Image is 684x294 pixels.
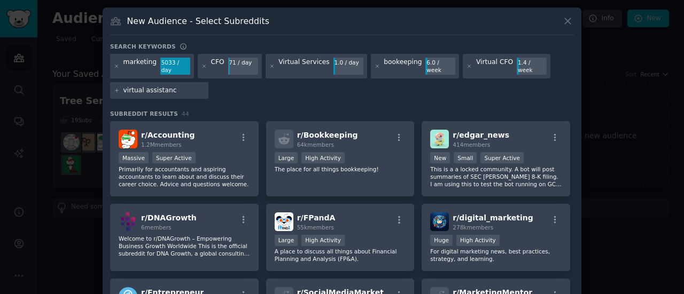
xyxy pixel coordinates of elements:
[119,235,250,257] p: Welcome to r/DNAGrowth – Empowering Business Growth Worldwide This is the official subreddit for ...
[275,212,293,231] img: FPandA
[454,152,477,163] div: Small
[453,213,533,222] span: r/ digital_marketing
[430,152,450,163] div: New
[453,224,493,231] span: 278k members
[301,235,345,246] div: High Activity
[425,58,455,75] div: 6.0 / week
[127,15,269,27] h3: New Audience - Select Subreddits
[517,58,547,75] div: 1.4 / week
[333,58,363,67] div: 1.0 / day
[476,58,513,75] div: Virtual CFO
[160,58,190,75] div: 5033 / day
[480,152,524,163] div: Super Active
[430,248,562,263] p: For digital marketing news, best practices, strategy, and learning.
[228,58,258,67] div: 71 / day
[119,212,137,231] img: DNAGrowth
[275,165,406,173] p: The place for all things bookkeeping!
[456,235,500,246] div: High Activity
[141,131,195,139] span: r/ Accounting
[297,213,336,222] span: r/ FPandA
[453,131,509,139] span: r/ edgar_news
[119,130,137,148] img: Accounting
[384,58,422,75] div: bookeeping
[275,152,298,163] div: Large
[119,165,250,188] p: Primarily for accountants and aspiring accountants to learn about and discuss their career choice...
[141,224,172,231] span: 6 members
[141,213,197,222] span: r/ DNAGrowth
[211,58,224,75] div: CFO
[110,110,178,117] span: Subreddit Results
[275,248,406,263] p: A place to discuss all things about Financial Planning and Analysis (FP&A).
[278,58,330,75] div: Virtual Services
[152,152,196,163] div: Super Active
[430,235,453,246] div: Huge
[275,235,298,246] div: Large
[297,224,334,231] span: 55k members
[297,141,334,148] span: 64k members
[297,131,358,139] span: r/ Bookkeeping
[182,110,189,117] span: 44
[453,141,490,148] span: 414 members
[430,212,449,231] img: digital_marketing
[430,130,449,148] img: edgar_news
[119,152,149,163] div: Massive
[123,58,157,75] div: marketing
[301,152,345,163] div: High Activity
[141,141,182,148] span: 1.2M members
[123,86,205,96] input: New Keyword
[430,165,562,188] p: This is a a locked community. A bot will post summaries of SEC [PERSON_NAME] 8-K filing. I am usi...
[110,43,176,50] h3: Search keywords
